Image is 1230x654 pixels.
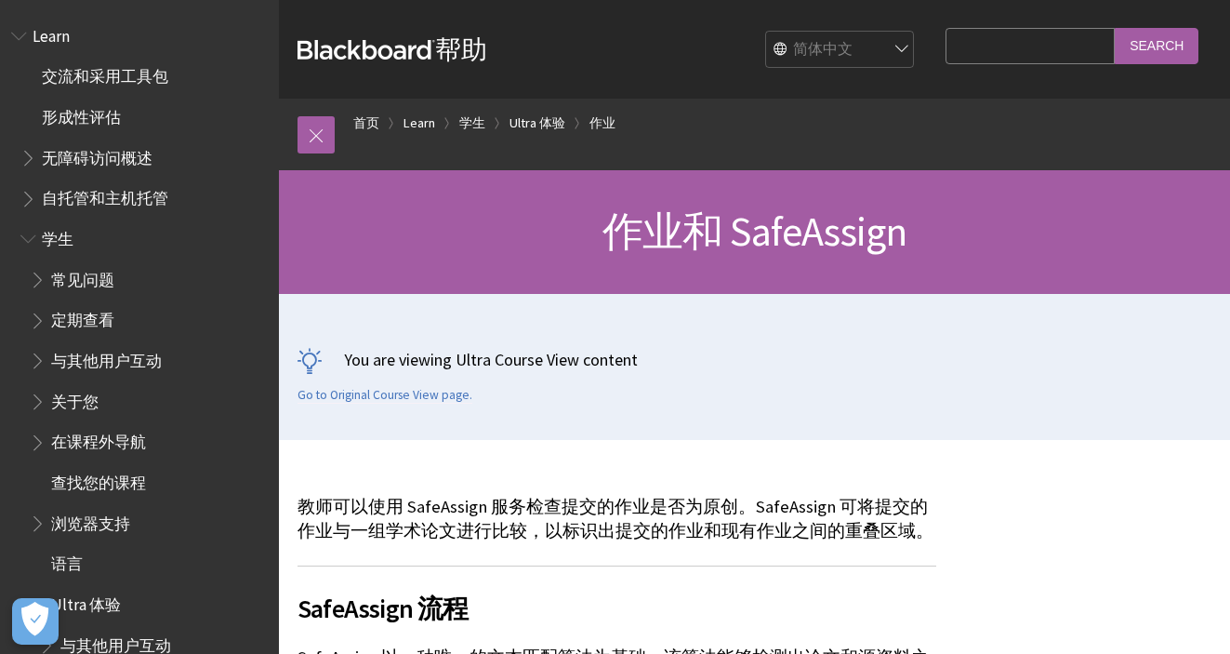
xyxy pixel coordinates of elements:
span: Ultra 体验 [51,589,121,614]
span: 定期查看 [51,305,114,330]
span: 自托管和主机托管 [42,183,168,208]
span: 交流和采用工具包 [42,61,168,87]
p: You are viewing Ultra Course View content [298,348,1211,371]
span: 形成性评估 [42,101,121,127]
span: 与其他用户互动 [51,345,162,370]
button: Open Preferences [12,598,59,645]
p: 教师可以使用 SafeAssign 服务检查提交的作业是否为原创。SafeAssign 可将提交的作业与一组学术论文进行比较，以标识出提交的作业和现有作业之间的重叠区域。 [298,495,936,543]
a: Learn [403,112,435,135]
span: 作业和 SafeAssign [602,206,907,257]
span: 浏览器支持 [51,508,130,533]
span: 无障碍访问概述 [42,142,152,167]
span: 常见问题 [51,264,114,289]
a: 学生 [459,112,485,135]
strong: Blackboard [298,40,435,60]
a: 首页 [353,112,379,135]
span: 在课程外导航 [51,427,146,452]
span: 查找您的课程 [51,467,146,492]
h2: SafeAssign 流程 [298,566,936,628]
a: Blackboard帮助 [298,33,487,66]
input: Search [1115,28,1198,64]
span: 语言 [51,549,83,574]
span: 关于您 [51,386,99,411]
span: Learn [33,20,70,46]
a: Go to Original Course View page. [298,387,472,404]
a: Ultra 体验 [509,112,565,135]
a: 作业 [589,112,615,135]
select: Site Language Selector [766,32,915,69]
span: 学生 [42,223,73,248]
